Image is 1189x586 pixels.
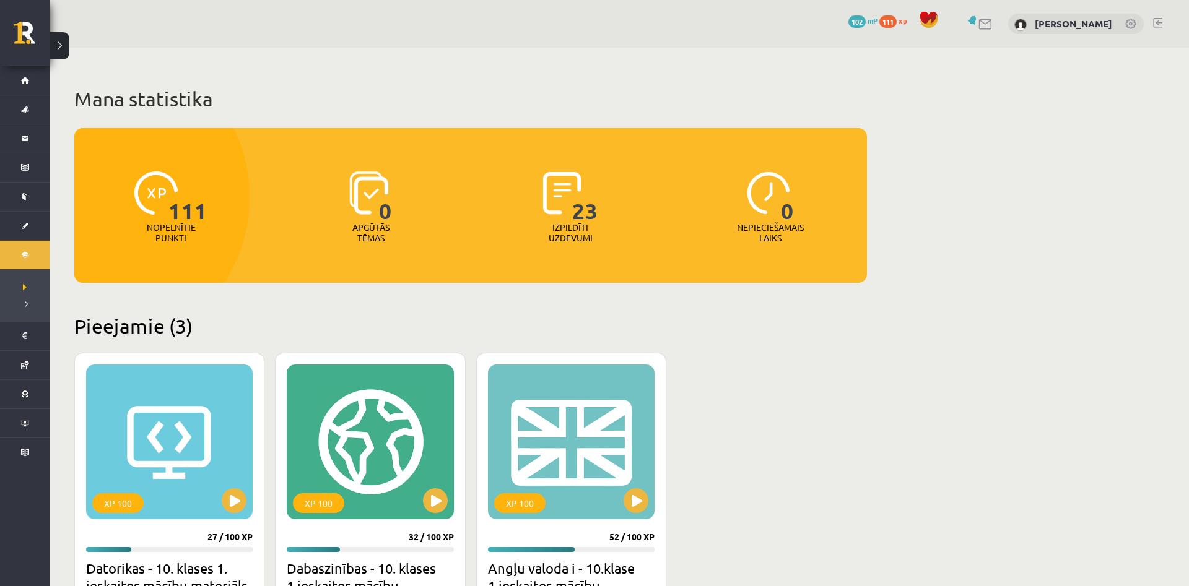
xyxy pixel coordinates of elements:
a: 111 xp [879,15,913,25]
img: icon-completed-tasks-ad58ae20a441b2904462921112bc710f1caf180af7a3daa7317a5a94f2d26646.svg [543,171,581,215]
img: icon-clock-7be60019b62300814b6bd22b8e044499b485619524d84068768e800edab66f18.svg [747,171,790,215]
h2: Pieejamie (3) [74,314,867,338]
span: xp [899,15,907,25]
span: mP [868,15,878,25]
span: 23 [572,171,598,222]
span: 0 [781,171,794,222]
span: 102 [848,15,866,28]
span: 111 [168,171,207,222]
img: icon-xp-0682a9bc20223a9ccc6f5883a126b849a74cddfe5390d2b41b4391c66f2066e7.svg [134,171,178,215]
h1: Mana statistika [74,87,867,111]
div: XP 100 [293,493,344,513]
img: Laura Kallase [1014,19,1027,31]
span: 111 [879,15,897,28]
div: XP 100 [494,493,546,513]
p: Apgūtās tēmas [347,222,395,243]
a: 102 mP [848,15,878,25]
p: Izpildīti uzdevumi [546,222,594,243]
p: Nopelnītie punkti [147,222,196,243]
div: XP 100 [92,493,144,513]
a: Rīgas 1. Tālmācības vidusskola [14,22,50,53]
span: 0 [379,171,392,222]
img: icon-learned-topics-4a711ccc23c960034f471b6e78daf4a3bad4a20eaf4de84257b87e66633f6470.svg [349,171,388,215]
p: Nepieciešamais laiks [737,222,804,243]
a: [PERSON_NAME] [1035,17,1112,30]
